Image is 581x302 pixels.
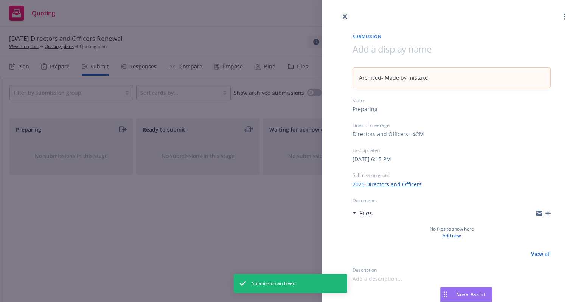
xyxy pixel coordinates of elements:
[430,226,474,232] span: No files to show here
[353,172,551,178] div: Submission group
[252,280,295,287] span: Submission archived
[353,155,391,163] div: [DATE] 6:15 PM
[441,287,450,302] div: Drag to move
[353,105,377,113] div: Preparing
[359,74,544,82] div: Archived - Made by mistake
[353,122,551,129] div: Lines of coverage
[531,250,551,258] a: View all
[456,291,486,297] span: Nova Assist
[353,197,551,204] div: Documents
[353,130,424,138] div: Directors and Officers - $2M
[353,147,551,153] div: Last updated
[440,287,492,302] button: Nova Assist
[353,267,551,273] div: Description
[443,232,461,239] a: Add new
[353,208,373,218] div: Files
[560,12,569,21] a: more
[353,180,422,188] a: 2025 Directors and Officers
[353,33,551,40] span: Submission
[340,12,350,21] a: close
[353,97,551,104] div: Status
[359,208,373,218] h3: Files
